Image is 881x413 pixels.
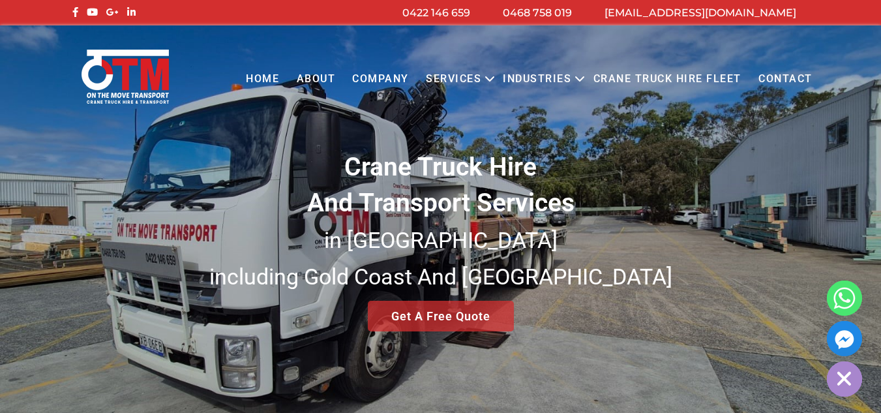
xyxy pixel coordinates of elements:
a: About [288,61,344,97]
a: Crane Truck Hire Fleet [584,61,749,97]
a: Whatsapp [827,281,862,316]
a: Industries [494,61,580,97]
small: in [GEOGRAPHIC_DATA] including Gold Coast And [GEOGRAPHIC_DATA] [209,227,672,290]
a: Facebook_Messenger [827,321,862,356]
a: 0422 146 659 [402,7,470,19]
a: Services [417,61,490,97]
a: COMPANY [344,61,417,97]
a: Get A Free Quote [368,301,514,331]
a: Home [237,61,288,97]
a: Contact [750,61,821,97]
a: [EMAIL_ADDRESS][DOMAIN_NAME] [605,7,796,19]
a: 0468 758 019 [503,7,572,19]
